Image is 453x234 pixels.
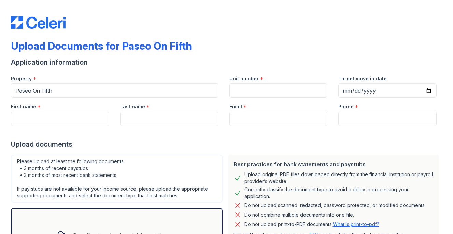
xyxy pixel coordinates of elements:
div: Application information [11,57,442,67]
div: Upload original PDF files downloaded directly from the financial institution or payroll provider’... [244,171,434,185]
label: Property [11,75,32,82]
div: Please upload at least the following documents: • 3 months of recent paystubs • 3 months of most ... [11,155,223,203]
label: Phone [338,103,354,110]
div: Best practices for bank statements and paystubs [233,160,434,168]
label: Unit number [229,75,259,82]
div: Upload Documents for Paseo On Fifth [11,40,192,52]
a: What is print-to-pdf? [333,221,379,227]
div: Correctly classify the document type to avoid a delay in processing your application. [244,186,434,200]
label: First name [11,103,36,110]
label: Last name [120,103,145,110]
label: Target move in date [338,75,387,82]
div: Upload documents [11,140,442,149]
div: Do not upload scanned, redacted, password protected, or modified documents. [244,201,426,209]
div: Do not combine multiple documents into one file. [244,211,354,219]
p: Do not upload print-to-PDF documents. [244,221,379,228]
label: Email [229,103,242,110]
img: CE_Logo_Blue-a8612792a0a2168367f1c8372b55b34899dd931a85d93a1a3d3e32e68fde9ad4.png [11,16,66,29]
